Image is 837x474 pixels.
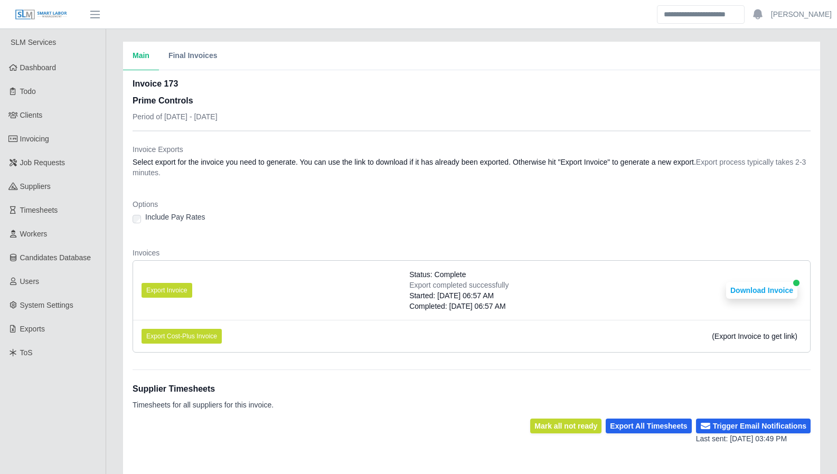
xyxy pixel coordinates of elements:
[530,419,601,433] button: Mark all not ready
[142,329,222,344] button: Export Cost-Plus Invoice
[133,248,811,258] dt: Invoices
[133,157,811,178] dd: Select export for the invoice you need to generate. You can use the link to download if it has al...
[409,269,466,280] span: Status: Complete
[159,42,227,70] button: Final Invoices
[20,206,58,214] span: Timesheets
[20,87,36,96] span: Todo
[133,400,274,410] p: Timesheets for all suppliers for this invoice.
[726,286,797,295] a: Download Invoice
[409,290,509,301] div: Started: [DATE] 06:57 AM
[20,348,33,357] span: ToS
[771,9,832,20] a: [PERSON_NAME]
[133,199,811,210] dt: Options
[133,383,274,395] h1: Supplier Timesheets
[20,158,65,167] span: Job Requests
[726,282,797,299] button: Download Invoice
[20,277,40,286] span: Users
[657,5,745,24] input: Search
[696,433,811,444] div: Last sent: [DATE] 03:49 PM
[696,419,811,433] button: Trigger Email Notifications
[20,253,91,262] span: Candidates Database
[20,111,43,119] span: Clients
[15,9,68,21] img: SLM Logo
[123,42,159,70] button: Main
[409,280,509,290] div: Export completed successfully
[11,38,56,46] span: SLM Services
[20,325,45,333] span: Exports
[145,212,205,222] label: Include Pay Rates
[20,301,73,309] span: System Settings
[712,332,797,340] span: (Export Invoice to get link)
[20,230,48,238] span: Workers
[20,182,51,191] span: Suppliers
[133,94,218,107] h3: Prime Controls
[133,144,811,155] dt: Invoice Exports
[133,111,218,122] p: Period of [DATE] - [DATE]
[20,63,57,72] span: Dashboard
[142,283,192,298] button: Export Invoice
[409,301,509,311] div: Completed: [DATE] 06:57 AM
[606,419,691,433] button: Export All Timesheets
[133,78,218,90] h2: Invoice 173
[20,135,49,143] span: Invoicing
